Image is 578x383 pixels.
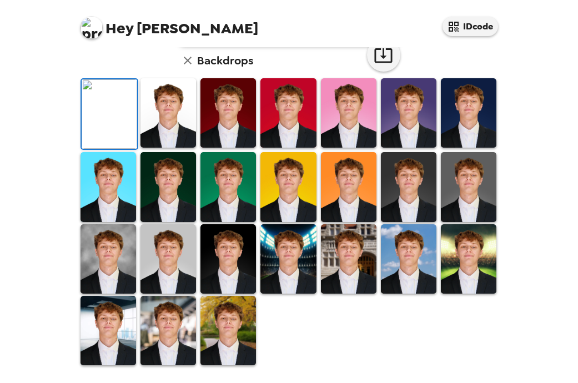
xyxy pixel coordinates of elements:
span: Hey [105,18,133,38]
span: [PERSON_NAME] [81,11,258,36]
img: profile pic [81,17,103,39]
button: IDcode [443,17,498,36]
img: Original [82,79,137,149]
h6: Backdrops [197,52,253,69]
